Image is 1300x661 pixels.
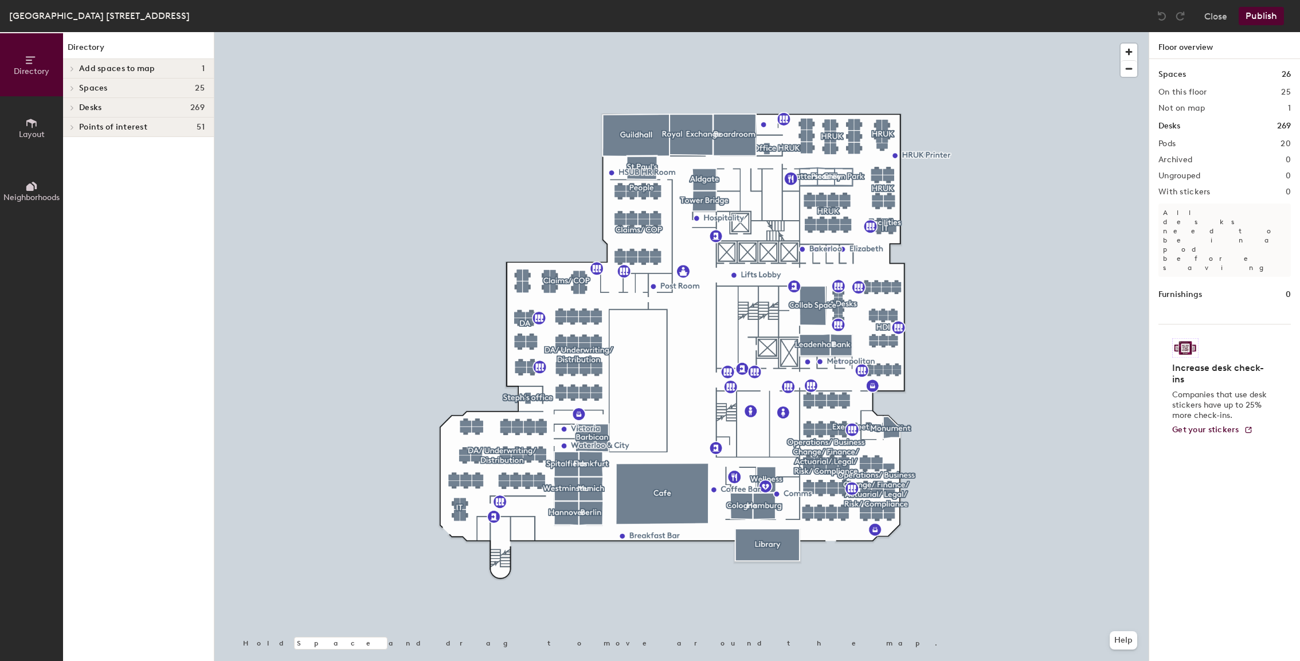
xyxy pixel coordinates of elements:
a: Get your stickers [1172,425,1253,435]
span: Layout [19,130,45,139]
span: Spaces [79,84,108,93]
h1: Directory [63,41,214,59]
span: 269 [190,103,205,112]
h4: Increase desk check-ins [1172,362,1270,385]
h2: Not on map [1158,104,1205,113]
h1: 0 [1286,288,1291,301]
button: Help [1110,631,1137,650]
h1: 26 [1282,68,1291,81]
p: Companies that use desk stickers have up to 25% more check-ins. [1172,390,1270,421]
button: Close [1204,7,1227,25]
h1: 269 [1277,120,1291,132]
h1: Floor overview [1149,32,1300,59]
span: 25 [195,84,205,93]
h2: Archived [1158,155,1192,165]
h1: Spaces [1158,68,1186,81]
img: Undo [1156,10,1168,22]
span: 1 [202,64,205,73]
h2: 0 [1286,155,1291,165]
button: Publish [1239,7,1284,25]
h1: Desks [1158,120,1180,132]
span: Desks [79,103,101,112]
h2: Ungrouped [1158,171,1201,181]
h2: On this floor [1158,88,1207,97]
img: Redo [1174,10,1186,22]
div: [GEOGRAPHIC_DATA] [STREET_ADDRESS] [9,9,190,23]
span: 51 [197,123,205,132]
h2: 25 [1281,88,1291,97]
span: Directory [14,67,49,76]
h2: Pods [1158,139,1176,148]
h2: 0 [1286,171,1291,181]
p: All desks need to be in a pod before saving [1158,204,1291,277]
span: Neighborhoods [3,193,60,202]
img: Sticker logo [1172,338,1199,358]
h2: 0 [1286,187,1291,197]
span: Points of interest [79,123,147,132]
span: Add spaces to map [79,64,155,73]
h2: 1 [1288,104,1291,113]
h2: With stickers [1158,187,1211,197]
h1: Furnishings [1158,288,1202,301]
span: Get your stickers [1172,425,1239,435]
h2: 20 [1281,139,1291,148]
